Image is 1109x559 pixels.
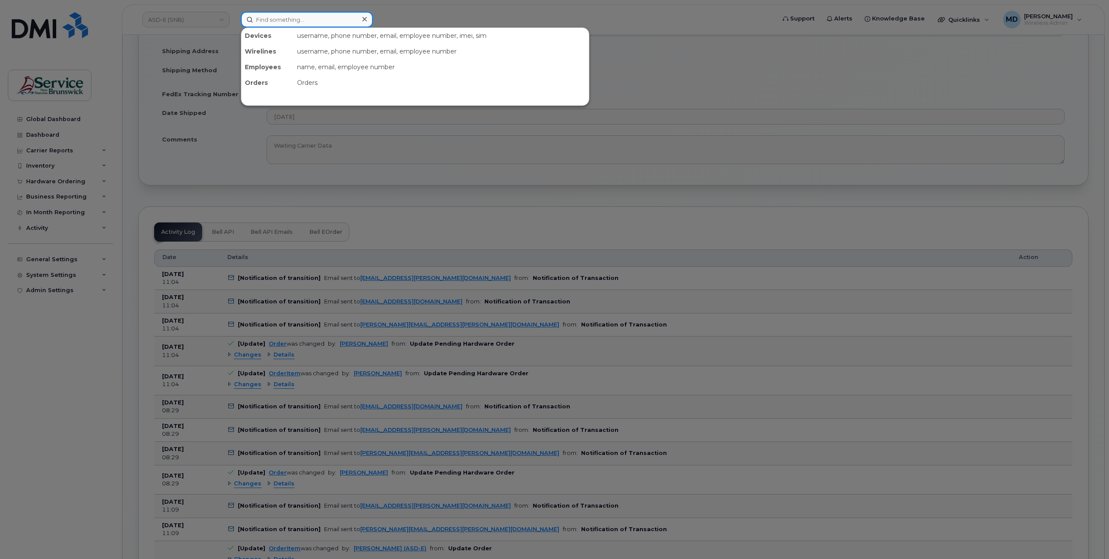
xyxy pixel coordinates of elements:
[241,59,294,75] div: Employees
[241,44,294,59] div: Wirelines
[294,59,589,75] div: name, email, employee number
[294,75,589,91] div: Orders
[241,12,373,27] input: Find something...
[294,44,589,59] div: username, phone number, email, employee number
[241,75,294,91] div: Orders
[241,28,294,44] div: Devices
[294,28,589,44] div: username, phone number, email, employee number, imei, sim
